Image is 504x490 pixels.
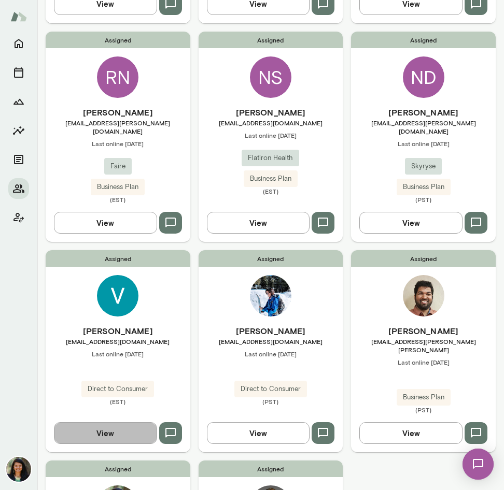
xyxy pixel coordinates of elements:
img: Mento [10,7,27,26]
span: (PST) [351,406,496,414]
span: [EMAIL_ADDRESS][PERSON_NAME][DOMAIN_NAME] [351,119,496,135]
img: Yingting Xiao [250,275,291,316]
button: View [207,212,310,234]
h6: [PERSON_NAME] [46,106,190,119]
h6: [PERSON_NAME] [351,106,496,119]
span: Direct to Consumer [234,384,307,394]
span: Faire [104,161,132,171]
span: Last online [DATE] [46,350,190,358]
span: [EMAIL_ADDRESS][DOMAIN_NAME] [199,119,343,127]
span: [EMAIL_ADDRESS][PERSON_NAME][DOMAIN_NAME] [46,119,190,135]
span: (PST) [199,397,343,406]
button: Home [8,33,29,54]
span: Business Plan [244,174,298,184]
span: Skyryse [405,161,442,171]
button: View [359,422,463,444]
span: Business Plan [91,182,145,192]
span: (EST) [199,187,343,195]
button: Documents [8,149,29,170]
div: ND [403,56,444,98]
div: NS [250,56,291,98]
span: Last online [DATE] [46,139,190,148]
button: View [54,212,157,234]
span: Last online [DATE] [351,358,496,366]
button: Members [8,178,29,199]
h6: [PERSON_NAME] [199,106,343,119]
span: [EMAIL_ADDRESS][PERSON_NAME][PERSON_NAME] [351,337,496,354]
img: Ashwin Hegde [403,275,444,316]
span: (EST) [46,397,190,406]
span: Last online [DATE] [351,139,496,148]
span: Assigned [351,250,496,267]
span: Last online [DATE] [199,350,343,358]
span: [EMAIL_ADDRESS][DOMAIN_NAME] [199,337,343,345]
img: Nina Patel [6,457,31,482]
div: RN [97,56,138,98]
span: Last online [DATE] [199,131,343,139]
img: Versha Singh [97,275,138,316]
span: Direct to Consumer [81,384,154,394]
h6: [PERSON_NAME] [351,325,496,337]
span: Assigned [199,460,343,477]
button: View [207,422,310,444]
span: [EMAIL_ADDRESS][DOMAIN_NAME] [46,337,190,345]
h6: [PERSON_NAME] [199,325,343,337]
span: Assigned [46,460,190,477]
button: View [359,212,463,234]
button: Insights [8,120,29,141]
span: Flatiron Health [242,153,299,163]
button: Growth Plan [8,91,29,112]
span: Assigned [199,32,343,48]
span: Assigned [46,250,190,267]
span: (EST) [46,195,190,204]
span: (PST) [351,195,496,204]
h6: [PERSON_NAME] [46,325,190,337]
button: View [54,422,157,444]
button: Client app [8,207,29,228]
span: Assigned [199,250,343,267]
span: Assigned [351,32,496,48]
button: Sessions [8,62,29,83]
span: Business Plan [397,182,451,192]
span: Business Plan [397,392,451,402]
span: Assigned [46,32,190,48]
